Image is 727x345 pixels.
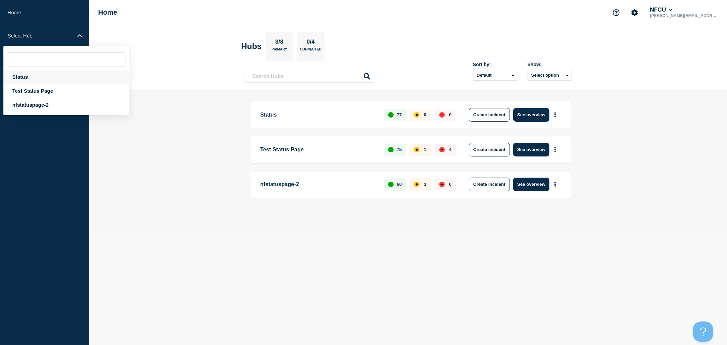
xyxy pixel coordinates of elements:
[551,143,560,156] button: More actions
[424,147,426,152] p: 1
[528,62,572,67] div: Show:
[397,147,402,152] p: 75
[469,143,510,156] button: Create incident
[439,147,445,152] div: down
[414,112,420,118] div: affected
[439,182,445,187] div: down
[513,178,549,191] button: See overview
[649,13,720,18] p: [PERSON_NAME][EMAIL_ADDRESS][DOMAIN_NAME]
[241,42,262,51] h2: Hubs
[304,39,317,47] p: 0/4
[388,112,394,118] div: up
[424,112,426,117] p: 0
[469,178,510,191] button: Create incident
[469,108,510,122] button: Create incident
[3,70,129,84] div: Status
[449,112,452,117] p: 0
[3,98,129,112] div: nfstatuspage-2
[551,108,560,121] button: More actions
[388,147,394,152] div: up
[693,321,713,342] iframe: Help Scout Beacon - Open
[3,84,129,98] div: Test Status Page
[397,112,402,117] p: 77
[260,143,377,156] p: Test Status Page
[609,5,623,20] button: Support
[449,182,452,187] p: 0
[7,33,73,39] p: Select Hub
[627,5,642,20] button: Account settings
[513,143,549,156] button: See overview
[272,47,287,55] p: Primary
[260,108,377,122] p: Status
[260,178,377,191] p: nfstatuspage-2
[513,108,549,122] button: See overview
[414,147,420,152] div: affected
[300,47,321,55] p: Connected
[439,112,445,118] div: down
[551,178,560,191] button: More actions
[397,182,402,187] p: 60
[473,62,517,67] div: Sort by:
[388,182,394,187] div: up
[273,39,286,47] p: 3/8
[98,9,117,16] h1: Home
[473,70,517,81] select: Sort by
[414,182,420,187] div: affected
[245,69,374,83] input: Search Hubs
[449,147,452,152] p: 4
[649,6,674,13] button: NFCU
[424,182,426,187] p: 3
[528,70,572,81] button: Select option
